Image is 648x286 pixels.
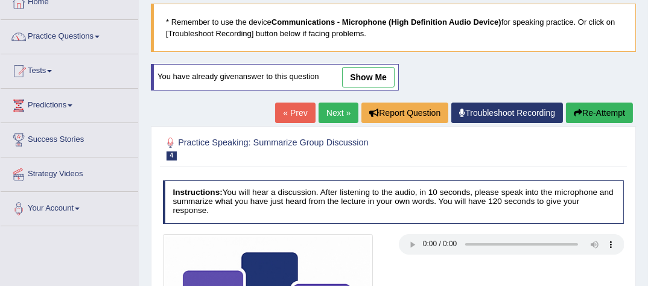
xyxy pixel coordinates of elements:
[1,157,138,188] a: Strategy Videos
[173,188,222,197] b: Instructions:
[451,103,563,123] a: Troubleshoot Recording
[1,192,138,222] a: Your Account
[163,180,624,224] h4: You will hear a discussion. After listening to the audio, in 10 seconds, please speak into the mi...
[319,103,358,123] a: Next »
[361,103,448,123] button: Report Question
[342,67,395,87] a: show me
[163,135,449,160] h2: Practice Speaking: Summarize Group Discussion
[151,4,636,52] blockquote: * Remember to use the device for speaking practice. Or click on [Troubleshoot Recording] button b...
[566,103,633,123] button: Re-Attempt
[1,89,138,119] a: Predictions
[1,20,138,50] a: Practice Questions
[275,103,315,123] a: « Prev
[167,151,177,160] span: 4
[1,54,138,84] a: Tests
[272,17,501,27] b: Communications - Microphone (High Definition Audio Device)
[151,64,399,91] div: You have already given answer to this question
[1,123,138,153] a: Success Stories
